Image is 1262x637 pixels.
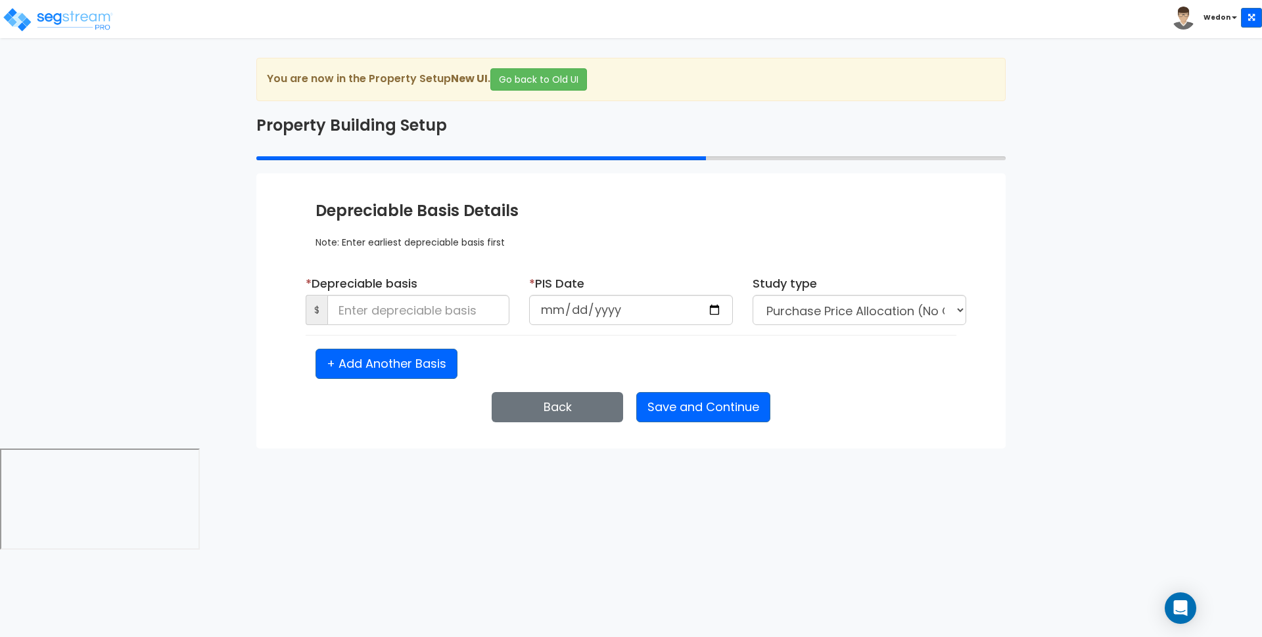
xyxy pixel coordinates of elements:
div: You are now in the Property Setup . [256,58,1006,101]
input: Enter depreciable basis [327,295,509,325]
button: Back [492,392,623,422]
input: Select date [529,295,733,325]
strong: New UI [451,71,488,86]
span: $ [306,295,327,325]
b: Wedon [1204,12,1230,22]
button: Save and Continue [636,392,770,422]
div: Depreciable Basis Details [315,200,947,222]
img: logo_pro_r.png [2,7,114,33]
button: Go back to Old UI [490,68,587,91]
div: Property Building Setup [246,114,1016,137]
div: Open Intercom Messenger [1165,592,1196,624]
button: + Add Another Basis [315,349,457,379]
div: Note: Enter earliest depreciable basis first [315,223,947,249]
label: PIS Date [529,275,584,292]
label: Depreciable basis [306,275,417,292]
label: Study type [753,275,817,292]
img: avatar.png [1172,7,1195,30]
